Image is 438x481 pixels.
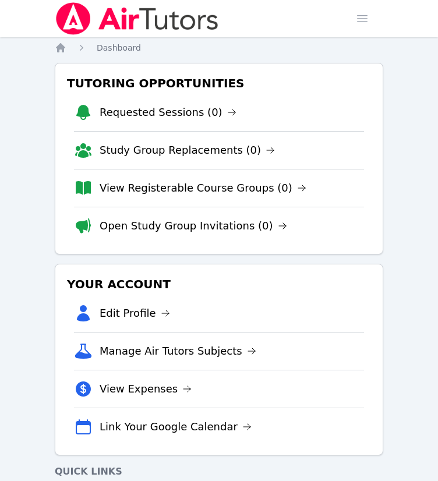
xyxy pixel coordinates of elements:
a: View Expenses [100,381,192,397]
a: View Registerable Course Groups (0) [100,180,306,196]
a: Open Study Group Invitations (0) [100,218,287,234]
h4: Quick Links [55,465,383,479]
a: Manage Air Tutors Subjects [100,343,256,359]
a: Edit Profile [100,305,170,321]
a: Study Group Replacements (0) [100,142,275,158]
h3: Tutoring Opportunities [65,73,373,94]
nav: Breadcrumb [55,42,383,54]
a: Dashboard [97,42,141,54]
span: Dashboard [97,43,141,52]
a: Link Your Google Calendar [100,419,252,435]
h3: Your Account [65,274,373,295]
img: Air Tutors [55,2,220,35]
a: Requested Sessions (0) [100,104,236,121]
